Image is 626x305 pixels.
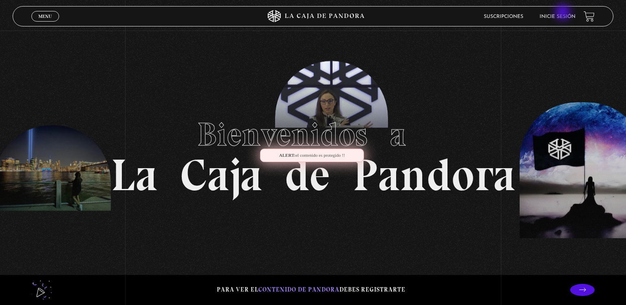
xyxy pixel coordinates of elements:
span: Alert: [279,153,295,158]
a: View your shopping cart [584,11,595,22]
p: Para ver el debes registrarte [217,284,406,295]
span: Cerrar [36,21,55,26]
div: el contenido es protegido !! [260,149,364,162]
a: Inicie sesión [540,14,575,19]
a: Suscripciones [484,14,523,19]
span: contenido de Pandora [258,286,339,293]
span: Menu [38,14,52,19]
span: Bienvenidos a [197,115,429,154]
h1: La Caja de Pandora [111,108,516,197]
